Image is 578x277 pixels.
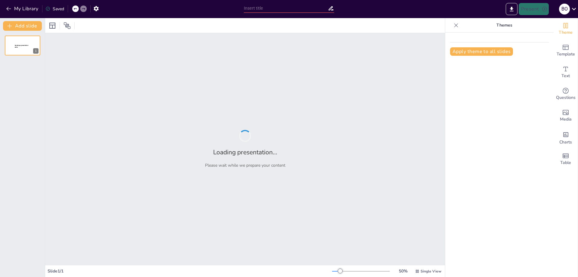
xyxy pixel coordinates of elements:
button: My Library [5,4,41,14]
div: Add charts and graphs [554,127,578,148]
div: Add text boxes [554,61,578,83]
span: Questions [556,94,576,101]
div: Add ready made slides [554,40,578,61]
span: Position [64,22,71,29]
h2: Loading presentation... [213,148,277,156]
p: Please wait while we prepare your content [205,162,285,168]
span: Text [561,73,570,79]
div: Change the overall theme [554,18,578,40]
p: Themes [461,18,548,33]
span: Single View [421,269,441,274]
span: Charts [559,139,572,146]
span: Media [560,116,572,123]
div: 50 % [396,268,410,274]
button: Apply theme to all slides [450,47,513,56]
button: В О [559,3,570,15]
button: Add slide [3,21,42,31]
div: 1 [33,48,39,54]
div: Slide 1 / 1 [48,268,332,274]
button: Export to PowerPoint [506,3,517,15]
input: Insert title [244,4,328,13]
div: Get real-time input from your audience [554,83,578,105]
span: Table [560,159,571,166]
div: Add a table [554,148,578,170]
div: Saved [45,6,64,12]
span: Template [557,51,575,58]
div: Add images, graphics, shapes or video [554,105,578,127]
span: Theme [559,29,573,36]
div: 1 [5,36,40,55]
div: В О [559,4,570,14]
span: Sendsteps presentation editor [15,45,28,48]
button: Present [519,3,549,15]
div: Layout [48,21,57,30]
